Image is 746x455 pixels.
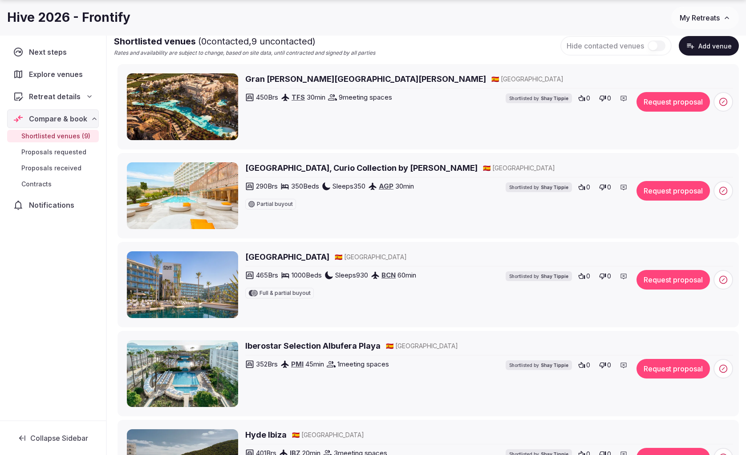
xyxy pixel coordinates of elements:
[259,290,311,296] span: Full & partial buyout
[7,43,99,61] a: Next steps
[386,342,393,350] button: 🇪🇸
[335,270,368,280] span: Sleeps 930
[29,200,78,210] span: Notifications
[127,73,238,140] img: Gran Melia Palacio de Isora
[335,253,342,261] span: 🇪🇸
[386,342,393,350] span: 🇪🇸
[335,253,342,262] button: 🇪🇸
[596,359,614,371] button: 0
[607,183,611,192] span: 0
[344,253,407,262] span: [GEOGRAPHIC_DATA]
[541,184,568,190] span: Shay Tippie
[596,181,614,193] button: 0
[305,359,324,369] span: 45 min
[7,130,99,142] a: Shortlisted venues (9)
[127,340,238,407] img: Iberostar Selection Albufera Playa
[245,251,329,262] a: [GEOGRAPHIC_DATA]
[29,47,70,57] span: Next steps
[381,271,396,279] a: BCN
[379,182,393,190] a: AGP
[395,181,414,191] span: 30 min
[245,340,381,351] a: Iberostar Selection Albufera Playa
[21,180,52,189] span: Contracts
[7,162,99,174] a: Proposals received
[256,359,278,369] span: 352 Brs
[291,360,304,368] a: PMI
[127,251,238,318] img: Atzavara Hotel & Spa
[576,181,593,193] button: 0
[637,92,710,112] button: Request proposal
[680,13,720,22] span: My Retreats
[198,36,316,47] span: ( 0 contacted, 9 uncontacted)
[114,36,316,47] span: Shortlisted venues
[7,428,99,448] button: Collapse Sidebar
[637,359,710,378] button: Request proposal
[491,75,499,83] span: 🇪🇸
[256,93,278,102] span: 450 Brs
[127,162,238,229] img: Higueron Hotel Malaga, Curio Collection by Hilton
[7,178,99,190] a: Contracts
[483,164,491,173] button: 🇪🇸
[337,359,389,369] span: 1 meeting spaces
[506,360,572,370] div: Shortlisted by
[30,434,88,443] span: Collapse Sidebar
[541,362,568,368] span: Shay Tippie
[607,94,611,103] span: 0
[541,95,568,101] span: Shay Tippie
[307,93,325,102] span: 30 min
[607,272,611,281] span: 0
[245,162,478,173] a: [GEOGRAPHIC_DATA], Curio Collection by [PERSON_NAME]
[292,270,322,280] span: 1000 Beds
[576,359,593,371] button: 0
[245,429,287,440] a: Hyde Ibiza
[671,7,739,29] button: My Retreats
[7,196,99,214] a: Notifications
[7,65,99,84] a: Explore venues
[256,270,278,280] span: 465 Brs
[586,361,590,370] span: 0
[256,181,278,191] span: 290 Brs
[245,73,486,85] a: Gran [PERSON_NAME][GEOGRAPHIC_DATA][PERSON_NAME]
[114,49,375,57] p: Rates and availability are subject to change, based on site data, until contracted and signed by ...
[29,113,87,124] span: Compare & book
[291,181,319,191] span: 350 Beds
[506,93,572,103] div: Shortlisted by
[339,93,392,102] span: 9 meeting spaces
[586,183,590,192] span: 0
[395,342,458,350] span: [GEOGRAPHIC_DATA]
[576,270,593,282] button: 0
[29,69,86,80] span: Explore venues
[596,92,614,105] button: 0
[301,431,364,439] span: [GEOGRAPHIC_DATA]
[7,146,99,158] a: Proposals requested
[541,273,568,279] span: Shay Tippie
[292,431,300,439] button: 🇪🇸
[397,270,416,280] span: 60 min
[567,41,644,50] span: Hide contacted venues
[492,164,555,173] span: [GEOGRAPHIC_DATA]
[483,164,491,172] span: 🇪🇸
[292,93,305,101] a: TFS
[586,94,590,103] span: 0
[596,270,614,282] button: 0
[21,164,81,173] span: Proposals received
[679,36,739,56] button: Add venue
[576,92,593,105] button: 0
[332,181,365,191] span: Sleeps 350
[257,201,293,207] span: Partial buyout
[491,75,499,84] button: 🇪🇸
[21,148,86,157] span: Proposals requested
[506,182,572,192] div: Shortlisted by
[501,75,564,84] span: [GEOGRAPHIC_DATA]
[607,361,611,370] span: 0
[637,270,710,290] button: Request proposal
[21,132,90,141] span: Shortlisted venues (9)
[292,431,300,439] span: 🇪🇸
[7,9,130,26] h1: Hive 2026 - Frontify
[637,181,710,201] button: Request proposal
[506,271,572,281] div: Shortlisted by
